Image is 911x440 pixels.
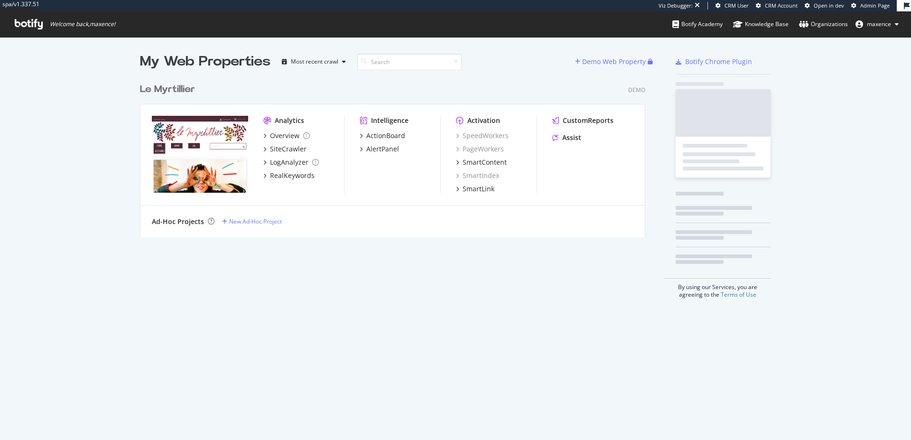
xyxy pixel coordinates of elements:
[463,184,494,194] div: SmartLink
[366,131,405,140] div: ActionBoard
[50,20,115,28] span: Welcome back, maxence !
[672,11,723,37] a: Botify Academy
[716,2,749,9] a: CRM User
[366,144,399,154] div: AlertPanel
[140,52,270,71] div: My Web Properties
[263,158,319,167] a: LogAnalyzer
[562,133,581,142] div: Assist
[263,144,307,154] a: SiteCrawler
[814,2,844,9] span: Open in dev
[733,19,789,29] div: Knowledge Base
[552,133,581,142] a: Assist
[278,54,350,69] button: Most recent crawl
[799,11,848,37] a: Organizations
[263,131,310,140] a: Overview
[756,2,798,9] a: CRM Account
[360,144,399,154] a: AlertPanel
[152,116,248,193] img: lemyrtillier.fr
[848,17,906,32] button: maxence
[140,71,653,237] div: grid
[685,57,752,66] div: Botify Chrome Plugin
[270,171,315,180] div: RealKeywords
[628,86,645,94] div: Demo
[563,116,614,125] div: CustomReports
[270,158,308,167] div: LogAnalyzer
[860,2,890,9] span: Admin Page
[582,57,646,66] div: Demo Web Property
[140,83,199,96] a: Le Myrtillier
[664,278,771,299] div: By using our Services, you are agreeing to the
[672,19,723,29] div: Botify Academy
[575,54,648,69] button: Demo Web Property
[371,116,409,125] div: Intelligence
[805,2,844,9] a: Open in dev
[725,2,749,9] span: CRM User
[456,144,504,154] a: PageWorkers
[270,144,307,154] div: SiteCrawler
[456,184,494,194] a: SmartLink
[360,131,405,140] a: ActionBoard
[721,290,756,299] a: Terms of Use
[799,19,848,29] div: Organizations
[275,116,304,125] div: Analytics
[765,2,798,9] span: CRM Account
[867,20,891,28] span: maxence
[467,116,500,125] div: Activation
[229,217,282,225] div: New Ad-Hoc Project
[222,217,282,225] a: New Ad-Hoc Project
[456,131,509,140] a: SpeedWorkers
[552,116,614,125] a: CustomReports
[456,158,507,167] a: SmartContent
[291,59,338,65] div: Most recent crawl
[270,131,299,140] div: Overview
[463,158,507,167] div: SmartContent
[676,57,752,66] a: Botify Chrome Plugin
[733,11,789,37] a: Knowledge Base
[575,57,648,66] a: Demo Web Property
[851,2,890,9] a: Admin Page
[659,2,693,9] div: Viz Debugger:
[357,54,462,70] input: Search
[152,217,204,226] div: Ad-Hoc Projects
[263,171,315,180] a: RealKeywords
[140,83,195,96] div: Le Myrtillier
[456,171,499,180] a: SmartIndex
